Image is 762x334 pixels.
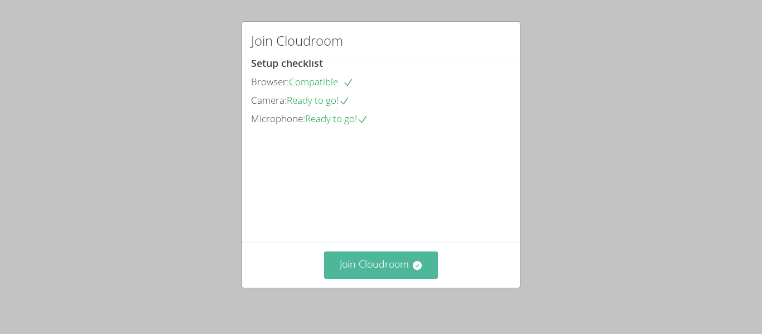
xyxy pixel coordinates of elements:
[251,56,323,70] span: Setup checklist
[251,31,343,51] h2: Join Cloudroom
[251,75,289,88] span: Browser:
[289,75,354,88] span: Compatible
[251,94,287,107] span: Camera:
[305,112,368,125] span: Ready to go!
[287,94,350,107] span: Ready to go!
[251,112,305,125] span: Microphone:
[324,251,438,279] button: Join Cloudroom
